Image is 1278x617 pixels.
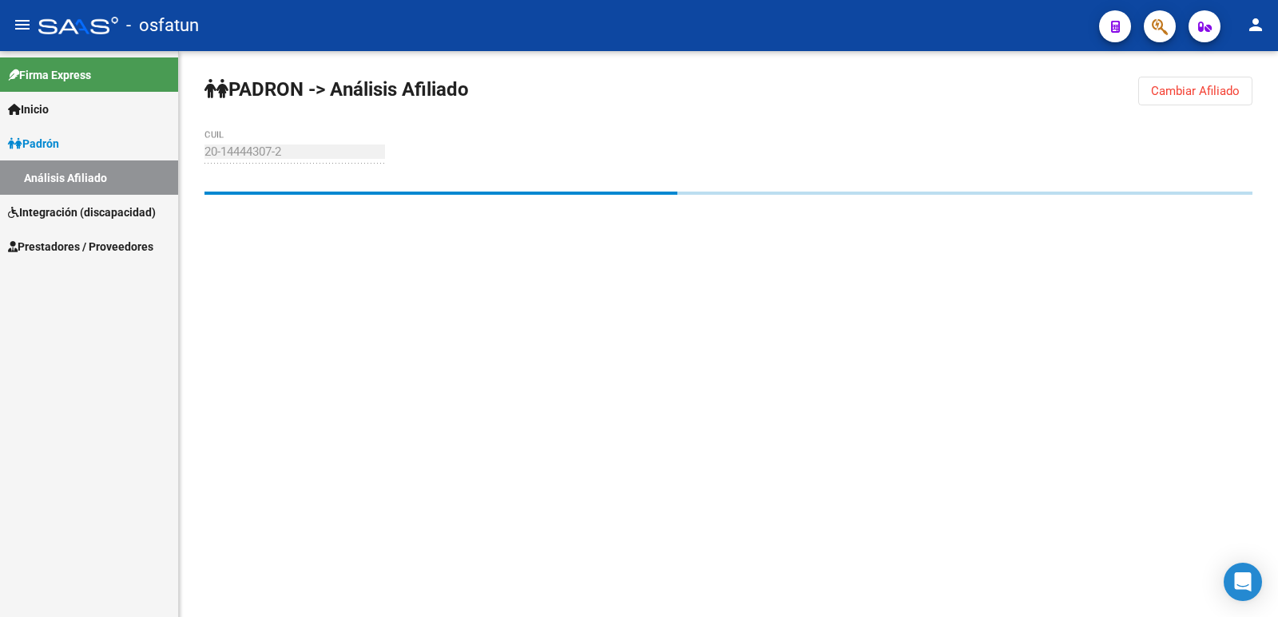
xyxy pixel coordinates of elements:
[1246,15,1265,34] mat-icon: person
[1151,84,1240,98] span: Cambiar Afiliado
[8,101,49,118] span: Inicio
[1224,563,1262,601] div: Open Intercom Messenger
[1138,77,1252,105] button: Cambiar Afiliado
[8,66,91,84] span: Firma Express
[126,8,199,43] span: - osfatun
[13,15,32,34] mat-icon: menu
[8,204,156,221] span: Integración (discapacidad)
[8,238,153,255] span: Prestadores / Proveedores
[8,135,59,152] span: Padrón
[204,78,469,101] strong: PADRON -> Análisis Afiliado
